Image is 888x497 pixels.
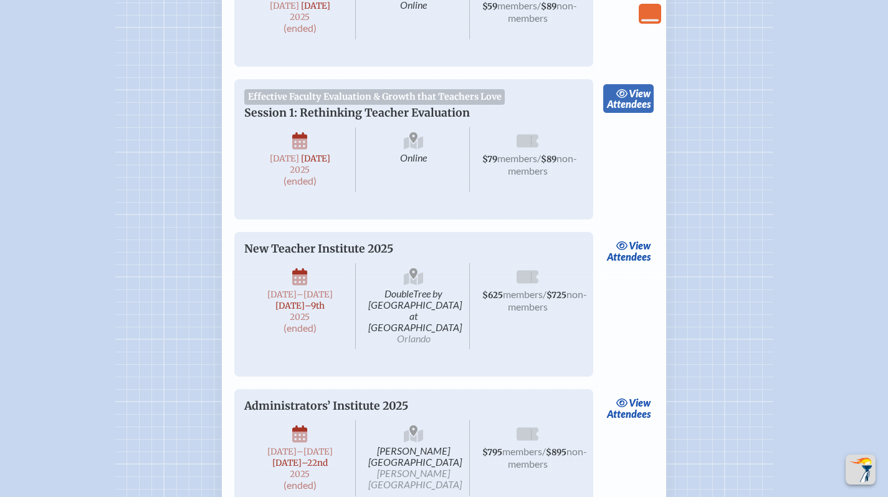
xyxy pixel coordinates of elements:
span: 2025 [254,470,345,479]
span: DoubleTree by [GEOGRAPHIC_DATA] at [GEOGRAPHIC_DATA] [358,263,470,349]
span: non-members [508,288,587,312]
span: members [497,152,537,164]
span: Online [358,127,470,192]
span: $795 [482,447,502,458]
span: / [543,288,547,300]
span: view [629,239,651,251]
a: viewAttendees [603,394,654,423]
span: view [629,87,651,99]
span: [DATE] [267,446,297,457]
span: Administrators’ Institute 2025 [244,399,408,413]
span: [DATE] [267,289,297,300]
span: (ended) [284,175,317,186]
a: viewAttendees [603,84,654,113]
span: Orlando [397,332,431,344]
a: viewAttendees [603,237,654,266]
span: Session 1: Rethinking Teacher Evaluation [244,106,470,120]
span: 2025 [254,12,345,22]
span: [DATE] [301,153,330,164]
span: [PERSON_NAME][GEOGRAPHIC_DATA] [358,420,470,497]
span: –[DATE] [297,446,333,457]
span: $625 [482,290,503,301]
span: $89 [541,1,556,12]
span: $725 [547,290,566,301]
span: non-members [508,152,577,176]
span: non-members [508,445,587,470]
span: $79 [482,154,497,165]
img: To the top [848,457,873,482]
span: view [629,397,651,408]
span: / [542,445,546,457]
span: (ended) [284,479,317,491]
span: (ended) [284,22,317,34]
span: –[DATE] [297,289,333,300]
span: $89 [541,154,556,165]
span: [DATE]–⁠9th [275,301,325,311]
span: members [503,288,543,300]
span: [DATE] [301,1,330,11]
span: $59 [482,1,497,12]
span: New Teacher Institute 2025 [244,242,393,256]
span: [PERSON_NAME][GEOGRAPHIC_DATA] [368,467,462,490]
span: $895 [546,447,566,458]
span: [DATE]–⁠22nd [272,458,328,468]
span: [DATE] [270,1,299,11]
span: [DATE] [270,153,299,164]
span: 2025 [254,165,345,175]
span: (ended) [284,322,317,334]
span: / [537,152,541,164]
button: Scroll Top [846,455,876,485]
span: members [502,445,542,457]
span: Effective Faculty Evaluation & Growth that Teachers Love [244,89,505,104]
span: 2025 [254,312,345,322]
